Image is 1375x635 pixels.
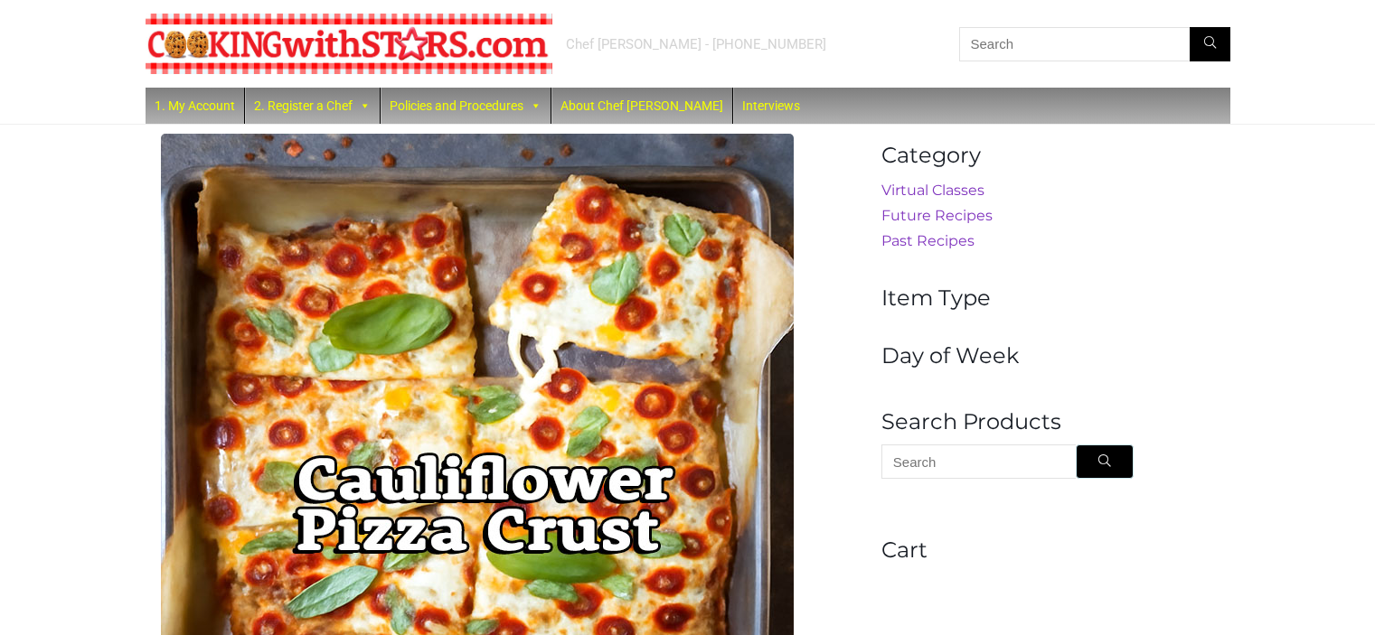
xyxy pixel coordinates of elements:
button: Search [1190,27,1230,61]
a: Policies and Procedures [381,88,551,124]
a: Future Recipes [881,207,993,224]
input: Search [881,444,1076,479]
a: Past Recipes [881,232,975,249]
h4: Day of Week [881,343,1215,369]
a: 1. My Account [146,88,244,124]
button: Search [1076,444,1134,479]
input: Search [959,27,1230,61]
h4: Item Type [881,285,1215,312]
a: About Chef [PERSON_NAME] [551,88,732,124]
a: 2. Register a Chef [245,88,380,124]
a: Virtual Classes [881,182,984,199]
h4: Search Products [881,409,1215,435]
h4: Category [881,143,1215,169]
img: Chef Paula's Cooking With Stars [146,14,552,74]
div: Chef [PERSON_NAME] - [PHONE_NUMBER] [566,35,826,53]
a: Interviews [733,88,809,124]
h4: Cart [881,537,1215,564]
